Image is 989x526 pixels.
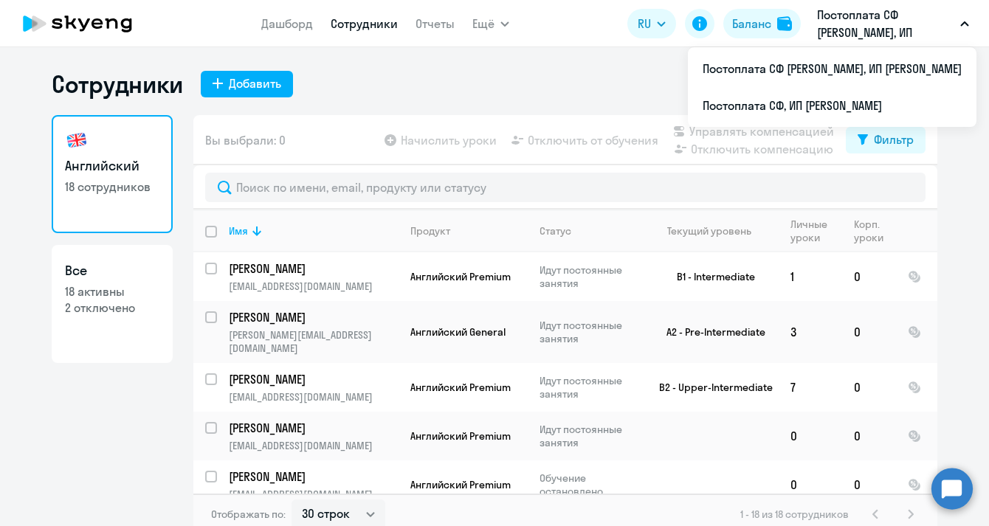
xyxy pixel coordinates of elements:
span: 1 - 18 из 18 сотрудников [740,508,849,521]
td: B1 - Intermediate [641,252,779,301]
div: Добавить [229,75,281,92]
p: Обучение остановлено [540,471,641,498]
td: A2 - Pre-Intermediate [641,301,779,363]
span: Вы выбрали: 0 [205,131,286,149]
span: Английский General [410,325,506,339]
div: Фильтр [874,131,914,148]
a: [PERSON_NAME] [229,309,398,325]
div: Имя [229,224,398,238]
ul: Ещё [688,47,976,127]
span: Английский Premium [410,478,511,491]
div: Личные уроки [790,218,832,244]
img: english [65,128,89,152]
button: Ещё [472,9,509,38]
div: Продукт [410,224,527,238]
div: Статус [540,224,641,238]
p: Идут постоянные занятия [540,263,641,290]
td: 0 [842,252,896,301]
td: B2 - Upper-Intermediate [641,363,779,412]
h3: Английский [65,156,159,176]
h3: Все [65,261,159,280]
span: Отображать по: [211,508,286,521]
p: [PERSON_NAME][EMAIL_ADDRESS][DOMAIN_NAME] [229,328,398,355]
a: Сотрудники [331,16,398,31]
input: Поиск по имени, email, продукту или статусу [205,173,926,202]
p: [PERSON_NAME] [229,309,396,325]
span: RU [638,15,651,32]
span: Английский Premium [410,381,511,394]
button: Постоплата СФ [PERSON_NAME], ИП [PERSON_NAME] [810,6,976,41]
div: Корп. уроки [854,218,895,244]
p: 18 сотрудников [65,179,159,195]
p: Идут постоянные занятия [540,374,641,401]
div: Текущий уровень [653,224,778,238]
a: Все18 активны2 отключено [52,245,173,363]
p: Постоплата СФ [PERSON_NAME], ИП [PERSON_NAME] [817,6,954,41]
td: 0 [779,460,842,509]
span: Английский Premium [410,270,511,283]
p: [EMAIL_ADDRESS][DOMAIN_NAME] [229,280,398,293]
td: 0 [842,412,896,460]
td: 7 [779,363,842,412]
td: 0 [842,301,896,363]
p: [PERSON_NAME] [229,371,396,387]
div: Личные уроки [790,218,841,244]
p: Идут постоянные занятия [540,319,641,345]
p: 18 активны [65,283,159,300]
a: [PERSON_NAME] [229,468,398,485]
button: Добавить [201,71,293,97]
p: Идут постоянные занятия [540,423,641,449]
button: Балансbalance [723,9,801,38]
h1: Сотрудники [52,69,183,99]
p: [PERSON_NAME] [229,260,396,277]
td: 1 [779,252,842,301]
div: Баланс [732,15,771,32]
p: [PERSON_NAME] [229,468,396,485]
span: Английский Premium [410,429,511,443]
td: 0 [842,460,896,509]
div: Продукт [410,224,450,238]
p: [PERSON_NAME] [229,420,396,436]
a: [PERSON_NAME] [229,420,398,436]
button: Фильтр [846,127,926,153]
img: balance [777,16,792,31]
td: 0 [842,363,896,412]
div: Имя [229,224,248,238]
p: 2 отключено [65,300,159,316]
a: [PERSON_NAME] [229,371,398,387]
div: Корп. уроки [854,218,886,244]
a: Английский18 сотрудников [52,115,173,233]
a: Дашборд [261,16,313,31]
td: 3 [779,301,842,363]
button: RU [627,9,676,38]
div: Статус [540,224,571,238]
a: [PERSON_NAME] [229,260,398,277]
span: Ещё [472,15,494,32]
p: [EMAIL_ADDRESS][DOMAIN_NAME] [229,488,398,501]
td: 0 [779,412,842,460]
a: Отчеты [416,16,455,31]
div: Текущий уровень [667,224,751,238]
p: [EMAIL_ADDRESS][DOMAIN_NAME] [229,439,398,452]
p: [EMAIL_ADDRESS][DOMAIN_NAME] [229,390,398,404]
